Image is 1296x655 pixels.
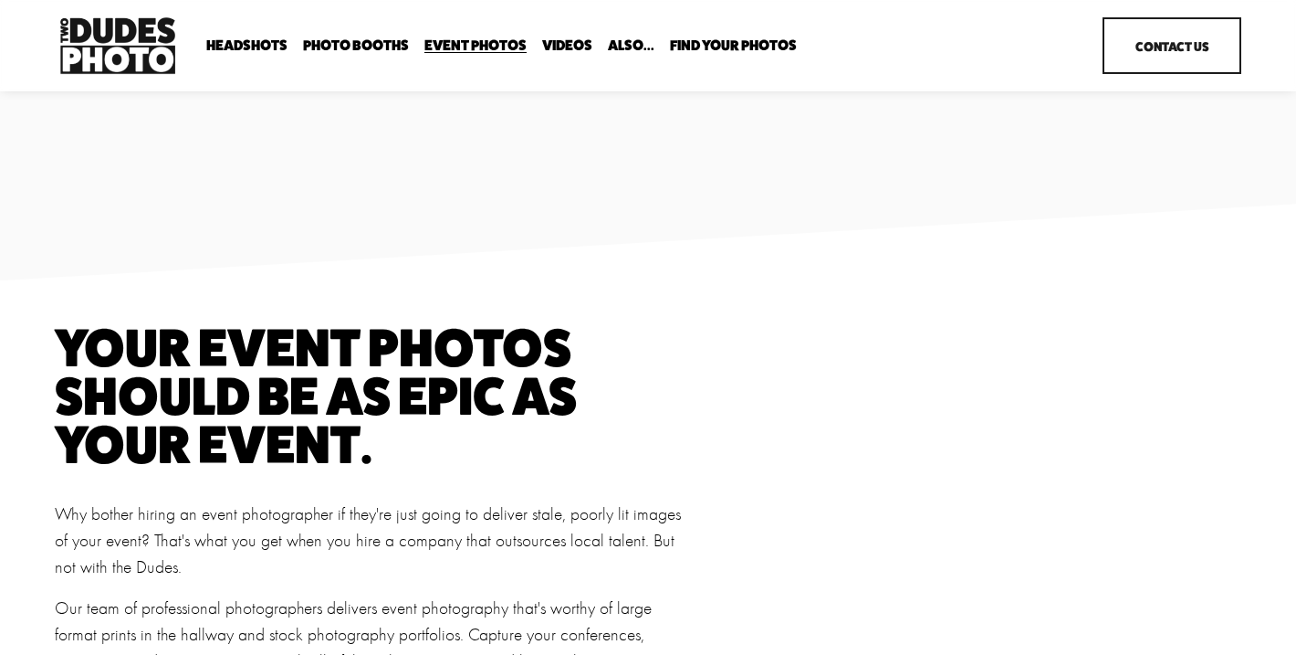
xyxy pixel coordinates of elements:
[608,37,654,55] a: folder dropdown
[542,37,592,55] a: Videos
[55,13,181,79] img: Two Dudes Photo | Headshots, Portraits &amp; Photo Booths
[303,38,409,53] span: Photo Booths
[424,37,527,55] a: Event Photos
[1103,17,1241,75] a: Contact Us
[670,38,797,53] span: Find Your Photos
[55,323,643,468] h1: your event photos should be as epic as your event.
[55,502,694,581] p: Why bother hiring an event photographer if they're just going to deliver stale, poorly lit images...
[206,38,287,53] span: Headshots
[303,37,409,55] a: folder dropdown
[206,37,287,55] a: folder dropdown
[608,38,654,53] span: Also...
[670,37,797,55] a: folder dropdown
